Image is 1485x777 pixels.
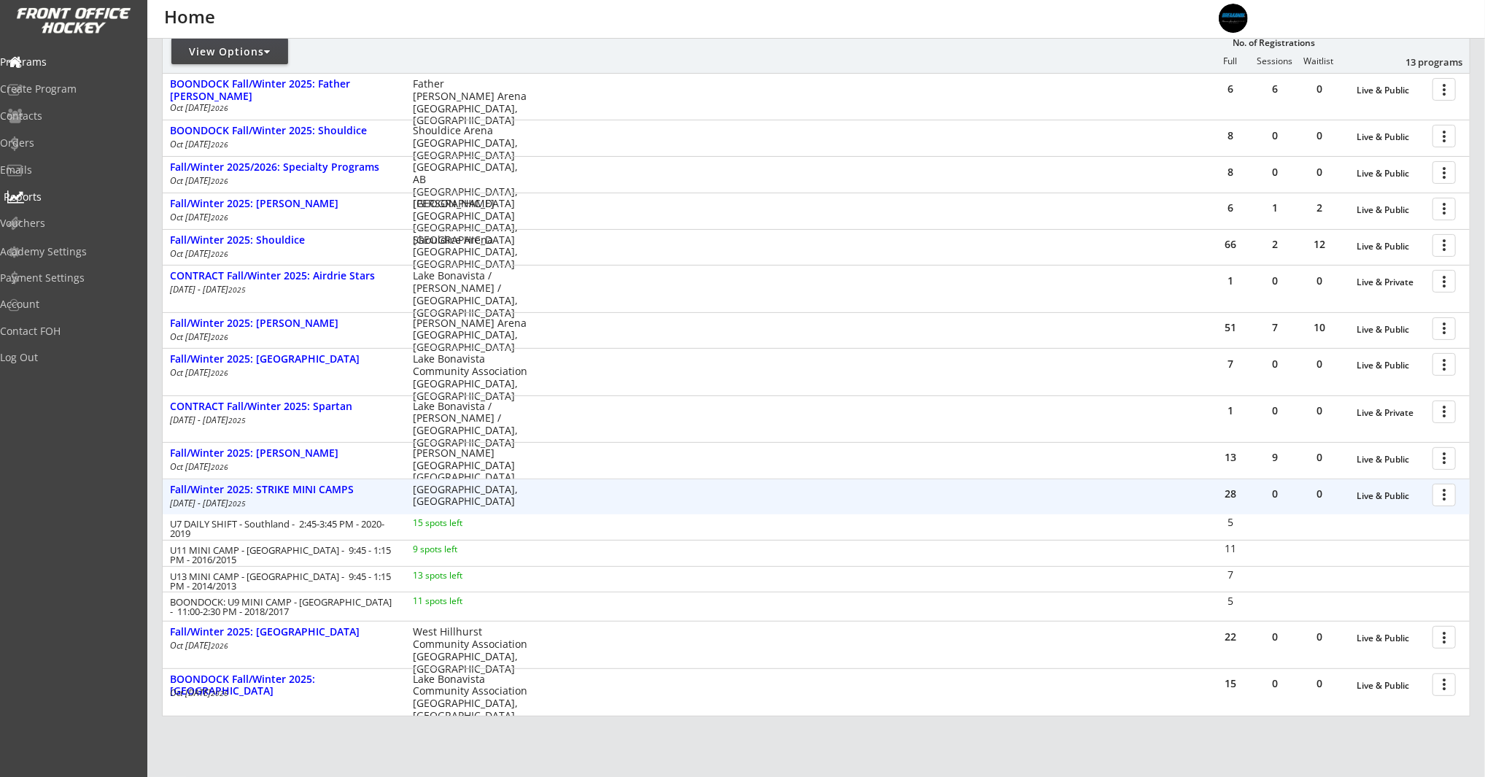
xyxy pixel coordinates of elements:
[1209,452,1252,463] div: 13
[170,317,398,330] div: Fall/Winter 2025: [PERSON_NAME]
[1432,673,1456,696] button: more_vert
[1432,78,1456,101] button: more_vert
[4,192,135,202] div: Reports
[1387,55,1462,69] div: 13 programs
[413,626,527,675] div: West Hillhurst Community Association [GEOGRAPHIC_DATA], [GEOGRAPHIC_DATA]
[211,176,228,186] em: 2026
[170,198,398,210] div: Fall/Winter 2025: [PERSON_NAME]
[1357,491,1425,501] div: Live & Public
[413,161,527,210] div: [GEOGRAPHIC_DATA], AB [GEOGRAPHIC_DATA], [GEOGRAPHIC_DATA]
[1253,406,1297,416] div: 0
[1209,84,1252,94] div: 6
[1357,205,1425,215] div: Live & Public
[1253,56,1297,66] div: Sessions
[211,332,228,342] em: 2026
[413,571,507,580] div: 13 spots left
[170,140,393,149] div: Oct [DATE]
[1253,131,1297,141] div: 0
[1298,489,1341,499] div: 0
[1298,239,1341,250] div: 12
[1432,353,1456,376] button: more_vert
[1253,167,1297,177] div: 0
[228,285,246,295] em: 2025
[170,546,393,565] div: U11 MINI CAMP - [GEOGRAPHIC_DATA] - 9:45 - 1:15 PM - 2016/2015
[413,270,527,319] div: Lake Bonavista / [PERSON_NAME] / [GEOGRAPHIC_DATA], [GEOGRAPHIC_DATA]
[1432,317,1456,340] button: more_vert
[170,353,398,366] div: Fall/Winter 2025: [GEOGRAPHIC_DATA]
[1357,360,1425,371] div: Live & Public
[1357,408,1425,418] div: Live & Private
[413,447,527,496] div: [PERSON_NAME][GEOGRAPHIC_DATA] [GEOGRAPHIC_DATA], [GEOGRAPHIC_DATA]
[1298,632,1341,642] div: 0
[1298,131,1341,141] div: 0
[413,198,527,247] div: [PERSON_NAME][GEOGRAPHIC_DATA] [GEOGRAPHIC_DATA], [GEOGRAPHIC_DATA]
[413,519,507,527] div: 15 spots left
[1357,681,1425,691] div: Live & Public
[211,212,228,223] em: 2026
[1432,161,1456,184] button: more_vert
[1357,325,1425,335] div: Live & Public
[1298,359,1341,369] div: 0
[1298,276,1341,286] div: 0
[1298,84,1341,94] div: 0
[170,250,393,258] div: Oct [DATE]
[170,641,393,650] div: Oct [DATE]
[170,416,393,425] div: [DATE] - [DATE]
[211,688,228,698] em: 2026
[1297,56,1341,66] div: Waitlist
[170,499,393,508] div: [DATE] - [DATE]
[170,368,393,377] div: Oct [DATE]
[170,447,398,460] div: Fall/Winter 2025: [PERSON_NAME]
[1209,544,1252,554] div: 11
[1209,517,1252,527] div: 5
[1357,277,1425,287] div: Live & Private
[1298,406,1341,416] div: 0
[170,673,398,698] div: BOONDOCK Fall/Winter 2025: [GEOGRAPHIC_DATA]
[211,139,228,150] em: 2026
[1253,452,1297,463] div: 9
[1357,132,1425,142] div: Live & Public
[1432,401,1456,423] button: more_vert
[170,104,393,112] div: Oct [DATE]
[1209,570,1252,580] div: 7
[170,78,398,103] div: BOONDOCK Fall/Winter 2025: Father [PERSON_NAME]
[1298,452,1341,463] div: 0
[1432,270,1456,293] button: more_vert
[1209,276,1252,286] div: 1
[170,161,398,174] div: Fall/Winter 2025/2026: Specialty Programs
[413,353,527,402] div: Lake Bonavista Community Association [GEOGRAPHIC_DATA], [GEOGRAPHIC_DATA]
[170,689,393,697] div: Oct [DATE]
[1253,632,1297,642] div: 0
[170,125,398,137] div: BOONDOCK Fall/Winter 2025: Shouldice
[211,462,228,472] em: 2026
[211,368,228,378] em: 2026
[413,125,527,161] div: Shouldice Arena [GEOGRAPHIC_DATA], [GEOGRAPHIC_DATA]
[170,234,398,247] div: Fall/Winter 2025: Shouldice
[1298,167,1341,177] div: 0
[1209,596,1252,606] div: 5
[1298,322,1341,333] div: 10
[228,415,246,425] em: 2025
[1253,84,1297,94] div: 6
[413,484,527,509] div: [GEOGRAPHIC_DATA], [GEOGRAPHIC_DATA]
[170,598,393,616] div: BOONDOCK: U9 MINI CAMP - [GEOGRAPHIC_DATA] - 11:00-2:30 PM - 2018/2017
[1209,131,1252,141] div: 8
[1432,447,1456,470] button: more_vert
[1298,203,1341,213] div: 2
[1209,679,1252,689] div: 15
[413,673,527,722] div: Lake Bonavista Community Association [GEOGRAPHIC_DATA], [GEOGRAPHIC_DATA]
[1209,632,1252,642] div: 22
[170,401,398,413] div: CONTRACT Fall/Winter 2025: Spartan
[1253,489,1297,499] div: 0
[1432,234,1456,257] button: more_vert
[1209,322,1252,333] div: 51
[413,234,527,271] div: Shouldice Arena [GEOGRAPHIC_DATA], [GEOGRAPHIC_DATA]
[1253,203,1297,213] div: 1
[170,270,398,282] div: CONTRACT Fall/Winter 2025: Airdrie Stars
[1432,484,1456,506] button: more_vert
[1432,626,1456,649] button: more_vert
[1209,406,1252,416] div: 1
[413,401,527,449] div: Lake Bonavista / [PERSON_NAME] / [GEOGRAPHIC_DATA], [GEOGRAPHIC_DATA]
[1357,241,1425,252] div: Live & Public
[1209,489,1252,499] div: 28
